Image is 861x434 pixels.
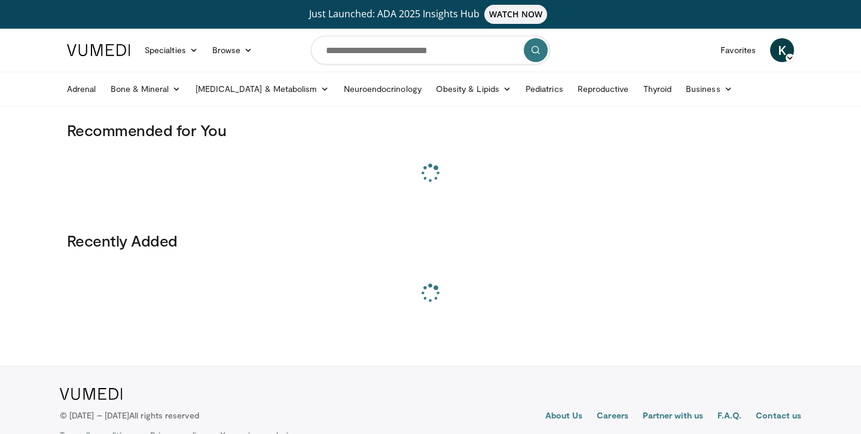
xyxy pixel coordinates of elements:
a: K [770,38,794,62]
a: Partner with us [643,410,703,424]
span: All rights reserved [129,410,199,420]
a: [MEDICAL_DATA] & Metabolism [188,77,337,101]
span: WATCH NOW [484,5,548,24]
a: Favorites [713,38,763,62]
a: Specialties [138,38,205,62]
a: Browse [205,38,260,62]
h3: Recently Added [67,231,794,250]
a: Obesity & Lipids [429,77,518,101]
a: Bone & Mineral [103,77,188,101]
a: Contact us [756,410,801,424]
img: VuMedi Logo [60,388,123,400]
a: Reproductive [570,77,636,101]
a: Just Launched: ADA 2025 Insights HubWATCH NOW [69,5,792,24]
h3: Recommended for You [67,121,794,140]
a: About Us [545,410,583,424]
img: VuMedi Logo [67,44,130,56]
a: Business [679,77,740,101]
p: © [DATE] – [DATE] [60,410,200,421]
a: F.A.Q. [717,410,741,424]
a: Pediatrics [518,77,570,101]
a: Adrenal [60,77,103,101]
a: Thyroid [636,77,679,101]
a: Neuroendocrinology [337,77,429,101]
a: Careers [597,410,628,424]
input: Search topics, interventions [311,36,550,64]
